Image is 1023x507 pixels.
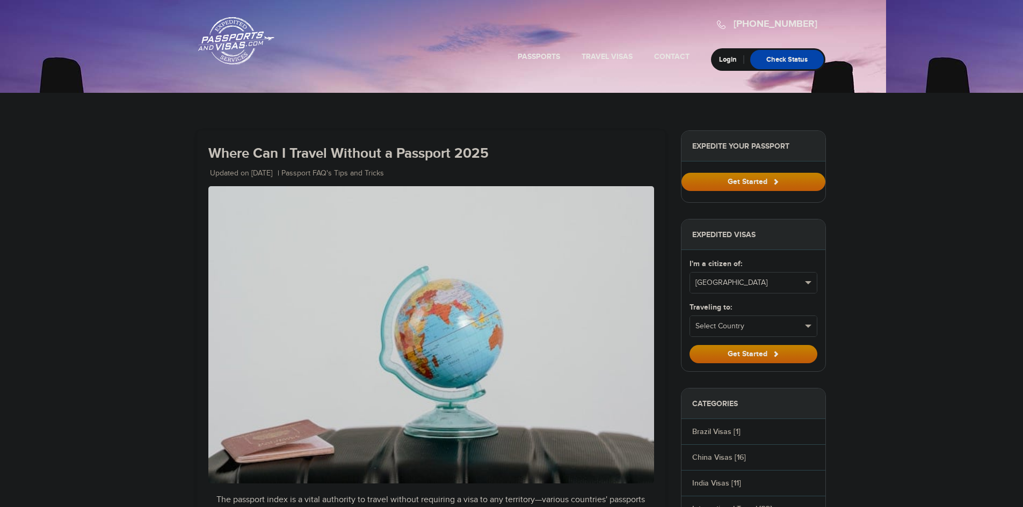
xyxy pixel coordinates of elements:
a: Passports & [DOMAIN_NAME] [198,17,274,65]
a: [PHONE_NUMBER] [734,18,817,30]
a: Travel Visas [582,52,633,61]
a: China Visas [16] [692,453,746,462]
button: Get Started [681,173,825,191]
strong: Expedited Visas [681,219,825,250]
button: Select Country [690,316,817,336]
a: Check Status [750,50,824,69]
label: I'm a citizen of: [690,258,742,269]
a: Passport FAQ's [281,168,332,179]
strong: Categories [681,388,825,419]
a: Login [719,55,744,64]
li: Updated on [DATE] [210,168,279,179]
a: India Visas [11] [692,479,741,488]
label: Traveling to: [690,302,732,313]
a: Tips and Tricks [334,168,384,179]
a: Passports [518,52,560,61]
strong: Expedite Your Passport [681,131,825,161]
span: Select Country [695,321,802,332]
button: Get Started [690,345,817,363]
span: [GEOGRAPHIC_DATA] [695,277,802,288]
button: [GEOGRAPHIC_DATA] [690,273,817,293]
h1: Where Can I Travel Without a Passport 2025 [208,146,654,162]
a: Brazil Visas [1] [692,427,741,436]
a: Get Started [681,177,825,186]
img: pexels-tima-miroshnichenko-7009465_-_28de80_-_2186b91805bf8f87dc4281b6adbed06c6a56d5ae.jpg [208,186,654,483]
a: Contact [654,52,690,61]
